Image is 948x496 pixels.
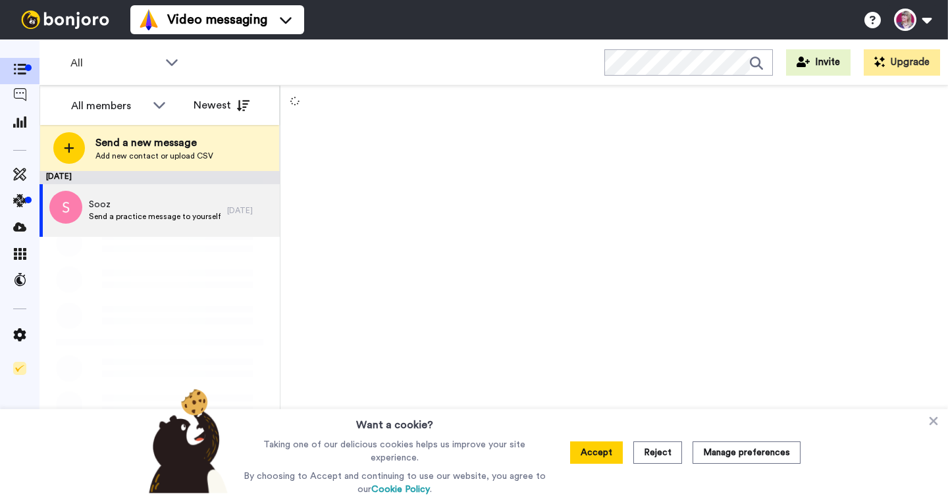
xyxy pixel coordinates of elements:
[137,388,234,493] img: bear-with-cookie.png
[240,438,549,464] p: Taking one of our delicious cookies helps us improve your site experience.
[167,11,267,29] span: Video messaging
[570,441,623,464] button: Accept
[71,98,146,114] div: All members
[240,470,549,496] p: By choosing to Accept and continuing to use our website, you agree to our .
[95,151,213,161] span: Add new contact or upload CSV
[371,485,430,494] a: Cookie Policy
[138,9,159,30] img: vm-color.svg
[227,205,273,216] div: [DATE]
[39,171,280,184] div: [DATE]
[70,55,159,71] span: All
[184,92,259,118] button: Newest
[356,409,433,433] h3: Want a cookie?
[95,135,213,151] span: Send a new message
[16,11,115,29] img: bj-logo-header-white.svg
[693,441,801,464] button: Manage preferences
[633,441,682,464] button: Reject
[13,362,26,375] img: Checklist.svg
[864,49,940,76] button: Upgrade
[89,211,221,222] span: Send a practice message to yourself
[49,191,82,224] img: s.png
[786,49,851,76] button: Invite
[89,198,221,211] span: Sooz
